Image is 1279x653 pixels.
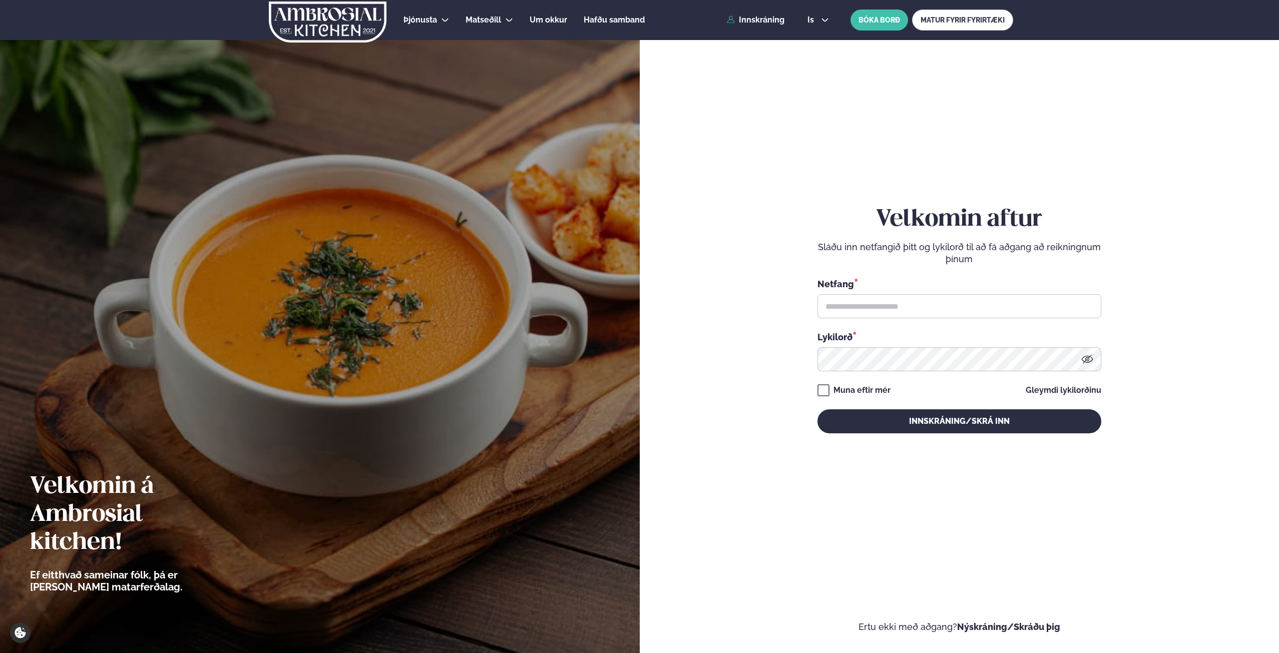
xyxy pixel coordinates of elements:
[30,473,238,557] h2: Velkomin á Ambrosial kitchen!
[817,241,1101,265] p: Sláðu inn netfangið þitt og lykilorð til að fá aðgang að reikningnum þínum
[584,15,645,25] span: Hafðu samband
[530,14,567,26] a: Um okkur
[1026,386,1101,394] a: Gleymdi lykilorðinu
[10,622,31,643] a: Cookie settings
[530,15,567,25] span: Um okkur
[799,16,837,24] button: is
[30,569,238,593] p: Ef eitthvað sameinar fólk, þá er [PERSON_NAME] matarferðalag.
[817,206,1101,234] h2: Velkomin aftur
[807,16,817,24] span: is
[912,10,1013,31] a: MATUR FYRIR FYRIRTÆKI
[670,621,1249,633] p: Ertu ekki með aðgang?
[817,277,1101,290] div: Netfang
[850,10,908,31] button: BÓKA BORÐ
[403,14,437,26] a: Þjónusta
[466,14,501,26] a: Matseðill
[584,14,645,26] a: Hafðu samband
[727,16,784,25] a: Innskráning
[957,621,1060,632] a: Nýskráning/Skráðu þig
[466,15,501,25] span: Matseðill
[817,330,1101,343] div: Lykilorð
[268,2,387,43] img: logo
[817,409,1101,433] button: Innskráning/Skrá inn
[403,15,437,25] span: Þjónusta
